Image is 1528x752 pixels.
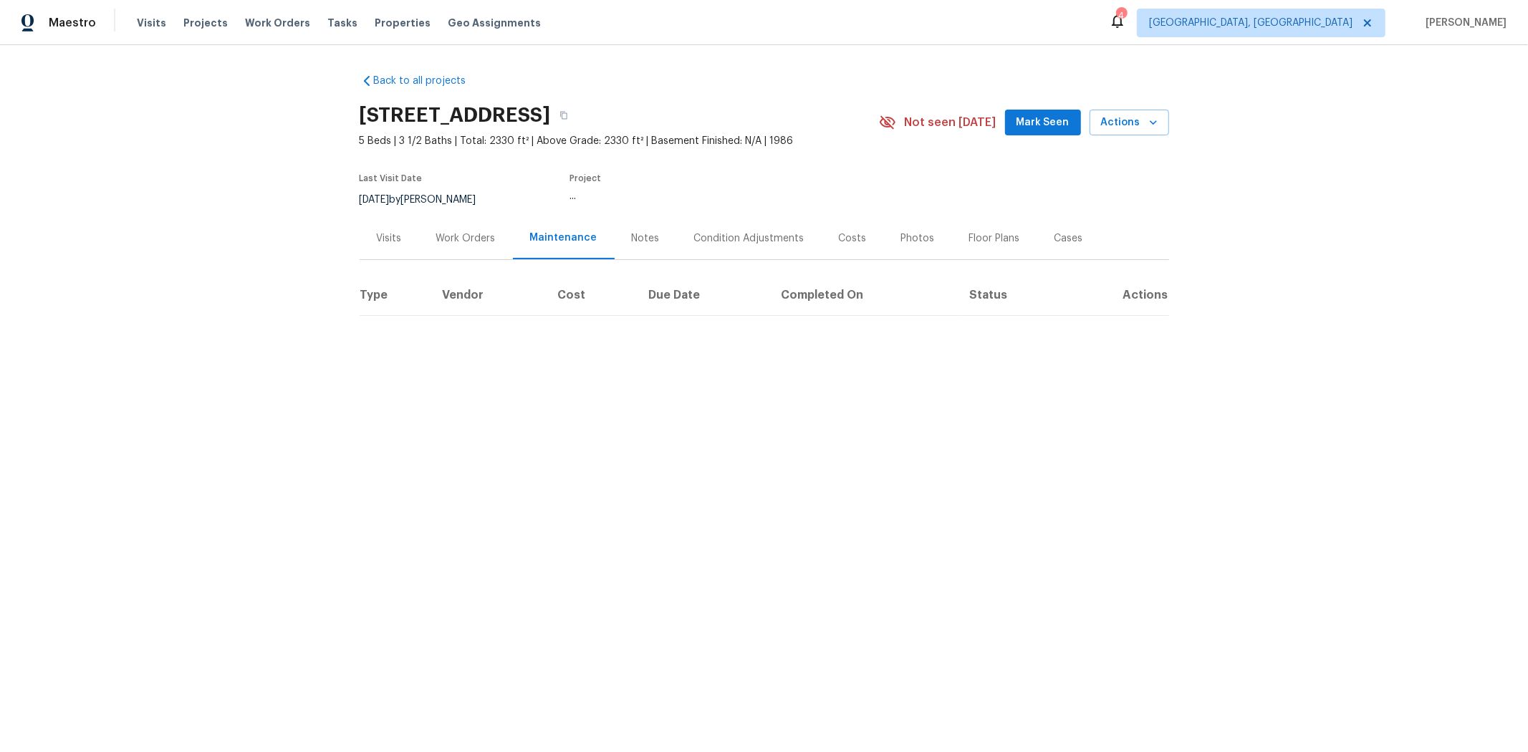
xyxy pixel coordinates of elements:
[530,231,597,245] div: Maintenance
[632,231,660,246] div: Notes
[375,16,431,30] span: Properties
[1101,114,1158,132] span: Actions
[436,231,496,246] div: Work Orders
[839,231,867,246] div: Costs
[1420,16,1507,30] span: [PERSON_NAME]
[901,231,935,246] div: Photos
[1054,231,1083,246] div: Cases
[360,191,494,208] div: by [PERSON_NAME]
[1005,110,1081,136] button: Mark Seen
[1067,275,1169,315] th: Actions
[637,275,770,315] th: Due Date
[570,191,845,201] div: ...
[969,231,1020,246] div: Floor Plans
[769,275,957,315] th: Completed On
[1017,114,1070,132] span: Mark Seen
[360,134,879,148] span: 5 Beds | 3 1/2 Baths | Total: 2330 ft² | Above Grade: 2330 ft² | Basement Finished: N/A | 1986
[694,231,804,246] div: Condition Adjustments
[1149,16,1352,30] span: [GEOGRAPHIC_DATA], [GEOGRAPHIC_DATA]
[137,16,166,30] span: Visits
[49,16,96,30] span: Maestro
[551,102,577,128] button: Copy Address
[905,115,996,130] span: Not seen [DATE]
[1116,9,1126,23] div: 4
[570,174,602,183] span: Project
[958,275,1067,315] th: Status
[546,275,637,315] th: Cost
[1090,110,1169,136] button: Actions
[327,18,357,28] span: Tasks
[377,231,402,246] div: Visits
[360,195,390,205] span: [DATE]
[360,174,423,183] span: Last Visit Date
[360,108,551,122] h2: [STREET_ADDRESS]
[360,74,497,88] a: Back to all projects
[360,275,431,315] th: Type
[448,16,541,30] span: Geo Assignments
[245,16,310,30] span: Work Orders
[183,16,228,30] span: Projects
[431,275,546,315] th: Vendor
